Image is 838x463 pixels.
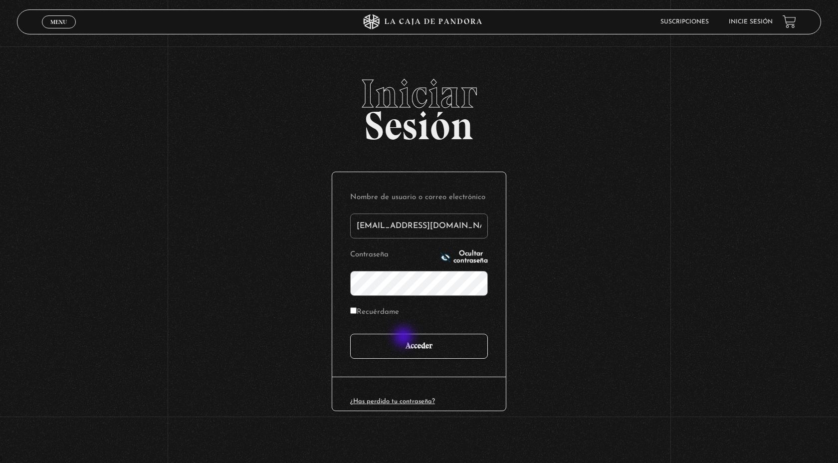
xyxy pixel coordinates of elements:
h2: Sesión [17,74,822,138]
span: Ocultar contraseña [453,250,488,264]
span: Menu [50,19,67,25]
label: Recuérdame [350,305,399,320]
input: Acceder [350,334,488,359]
a: Suscripciones [660,19,709,25]
button: Ocultar contraseña [440,250,488,264]
label: Contraseña [350,247,437,263]
span: Iniciar [17,74,822,114]
a: ¿Has perdido tu contraseña? [350,398,435,405]
a: Inicie sesión [729,19,773,25]
label: Nombre de usuario o correo electrónico [350,190,488,206]
a: View your shopping cart [783,15,796,28]
span: Cerrar [47,27,71,34]
input: Recuérdame [350,307,357,314]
